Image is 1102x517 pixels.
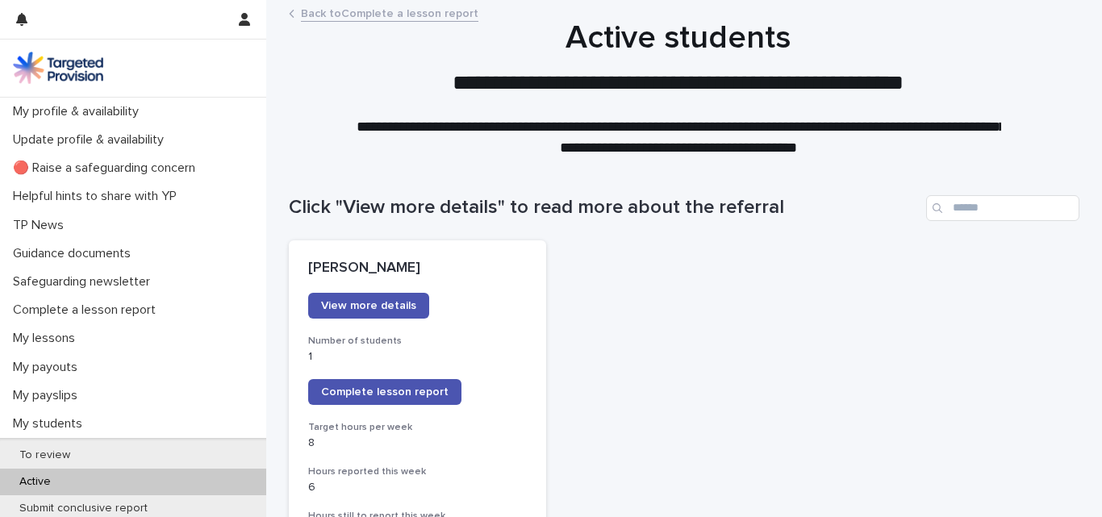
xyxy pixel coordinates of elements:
a: Back toComplete a lesson report [301,3,478,22]
p: 6 [308,481,527,494]
p: My payouts [6,360,90,375]
h1: Active students [283,19,1074,57]
input: Search [926,195,1079,221]
p: Update profile & availability [6,132,177,148]
p: 1 [308,350,527,364]
img: M5nRWzHhSzIhMunXDL62 [13,52,103,84]
p: My profile & availability [6,104,152,119]
p: Complete a lesson report [6,302,169,318]
p: My payslips [6,388,90,403]
span: Complete lesson report [321,386,449,398]
p: My lessons [6,331,88,346]
p: Submit conclusive report [6,502,161,515]
h3: Hours reported this week [308,465,527,478]
p: [PERSON_NAME] [308,260,527,277]
p: My students [6,416,95,432]
p: To review [6,448,83,462]
p: Active [6,475,64,489]
h3: Target hours per week [308,421,527,434]
p: Guidance documents [6,246,144,261]
a: View more details [308,293,429,319]
p: Helpful hints to share with YP [6,189,190,204]
p: Safeguarding newsletter [6,274,163,290]
p: 8 [308,436,527,450]
a: Complete lesson report [308,379,461,405]
h1: Click "View more details" to read more about the referral [289,196,920,219]
span: View more details [321,300,416,311]
p: 🔴 Raise a safeguarding concern [6,161,208,176]
p: TP News [6,218,77,233]
h3: Number of students [308,335,527,348]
